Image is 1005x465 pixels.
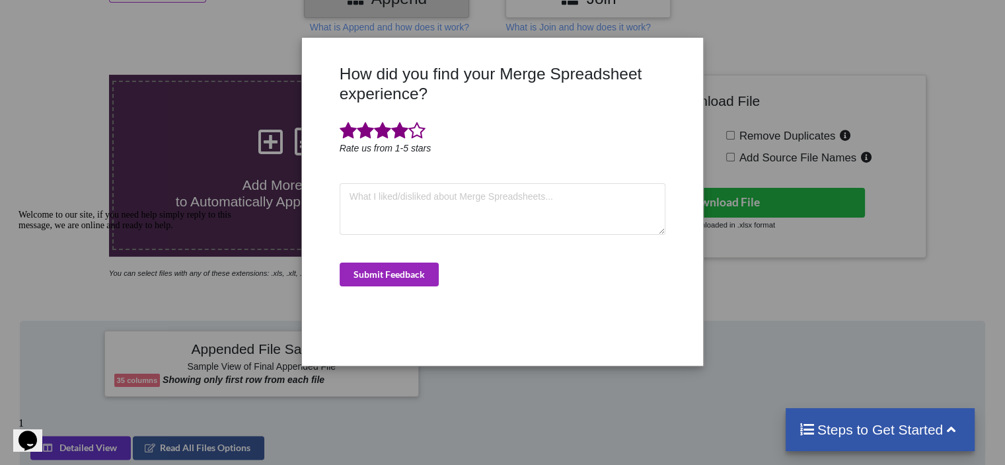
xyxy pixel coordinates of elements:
[799,421,962,438] h4: Steps to Get Started
[13,412,56,452] iframe: chat widget
[13,204,251,405] iframe: chat widget
[340,263,439,286] button: Submit Feedback
[340,64,666,103] h3: How did you find your Merge Spreadsheet experience?
[5,5,218,26] span: Welcome to our site, if you need help simply reply to this message, we are online and ready to help.
[5,5,243,26] div: Welcome to our site, if you need help simply reply to this message, we are online and ready to help.
[340,143,431,153] i: Rate us from 1-5 stars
